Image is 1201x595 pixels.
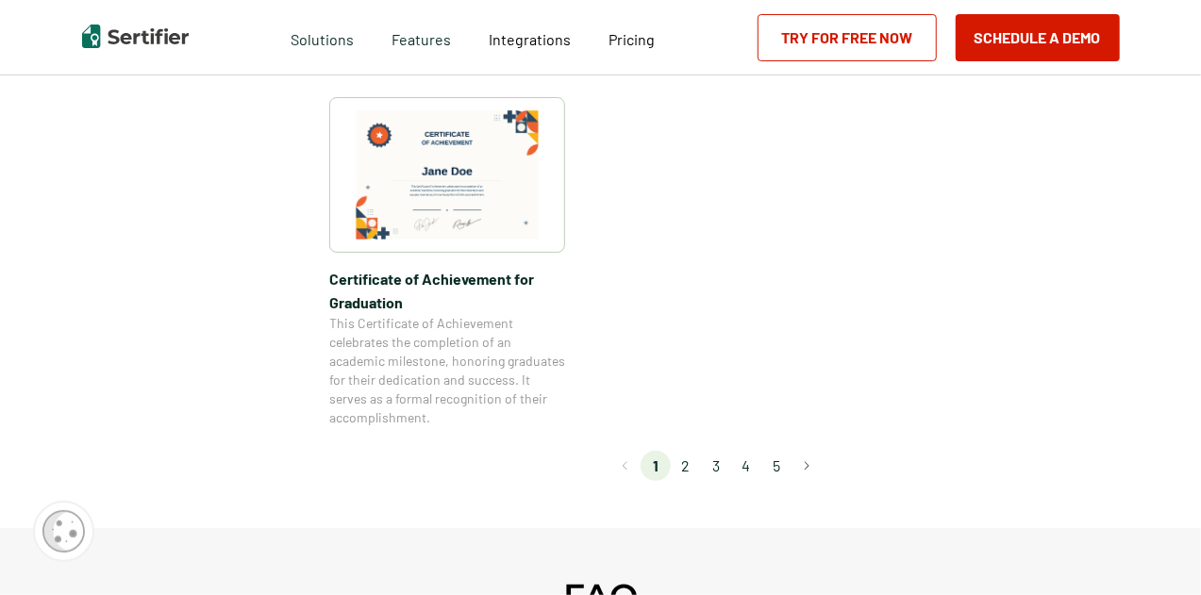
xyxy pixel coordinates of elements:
iframe: Chat Widget [1107,504,1201,595]
span: This Certificate of Achievement celebrates the completion of an academic milestone, honoring grad... [329,314,565,427]
a: Pricing [609,25,655,49]
span: Integrations [489,30,571,48]
li: page 1 [641,451,671,481]
li: page 3 [701,451,731,481]
img: Sertifier | Digital Credentialing Platform [82,25,189,48]
a: Certificate of Achievement for GraduationCertificate of Achievement for GraduationThis Certificat... [329,97,565,427]
span: Solutions [291,25,354,49]
button: Schedule a Demo [956,14,1120,61]
img: Cookie Popup Icon [42,510,85,553]
li: page 4 [731,451,761,481]
a: Try for Free Now [758,14,937,61]
li: page 2 [671,451,701,481]
button: Go to previous page [610,451,641,481]
button: Go to next page [792,451,822,481]
li: page 5 [761,451,792,481]
span: Features [392,25,451,49]
a: Integrations [489,25,571,49]
span: Pricing [609,30,655,48]
span: Certificate of Achievement for Graduation [329,267,565,314]
img: Certificate of Achievement for Graduation [356,110,539,240]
